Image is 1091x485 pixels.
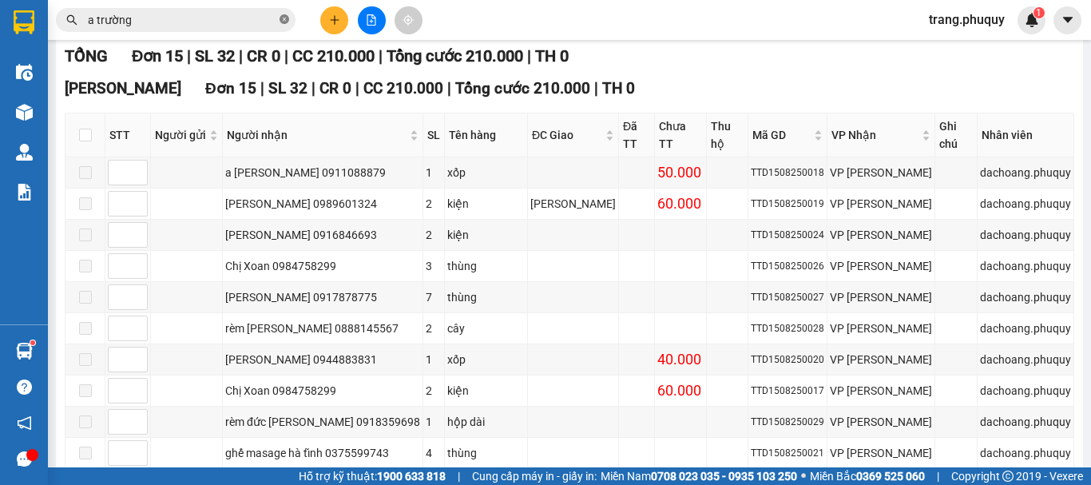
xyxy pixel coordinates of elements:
[284,46,288,66] span: |
[447,320,525,337] div: cây
[657,193,704,215] div: 60.000
[527,46,531,66] span: |
[225,226,420,244] div: [PERSON_NAME] 0916846693
[426,320,442,337] div: 2
[748,313,827,344] td: TTD1508250028
[447,257,525,275] div: thùng
[980,257,1071,275] div: dachoang.phuquy
[292,46,375,66] span: CC 210.000
[329,14,340,26] span: plus
[447,382,525,400] div: kiện
[445,113,528,157] th: Tên hàng
[651,470,797,483] strong: 0708 023 035 - 0935 103 250
[827,189,935,220] td: VP Hà Huy Tập
[657,161,704,184] div: 50.000
[1025,13,1039,27] img: icon-new-feature
[458,467,460,485] span: |
[827,407,935,438] td: VP Hà Huy Tập
[980,195,1071,213] div: dachoang.phuquy
[88,11,276,29] input: Tìm tên, số ĐT hoặc mã đơn
[856,470,925,483] strong: 0369 525 060
[16,343,33,360] img: warehouse-icon
[225,444,420,462] div: ghế masage hà tĩnh 0375599743
[751,384,824,399] div: TTD1508250017
[363,79,443,97] span: CC 210.000
[748,344,827,376] td: TTD1508250020
[748,157,827,189] td: TTD1508250018
[280,13,289,28] span: close-circle
[227,126,407,144] span: Người nhận
[751,259,824,274] div: TTD1508250026
[16,144,33,161] img: warehouse-icon
[801,473,806,479] span: ⚪️
[827,376,935,407] td: VP Hà Huy Tập
[1002,471,1014,482] span: copyright
[377,470,446,483] strong: 1900 633 818
[751,352,824,368] div: TTD1508250020
[268,79,307,97] span: SL 32
[619,113,655,157] th: Đã TT
[225,195,420,213] div: [PERSON_NAME] 0989601324
[830,195,932,213] div: VP [PERSON_NAME]
[65,46,108,66] span: TỔNG
[827,282,935,313] td: VP Hà Huy Tập
[472,467,597,485] span: Cung cấp máy in - giấy in:
[827,157,935,189] td: VP Hà Huy Tập
[447,444,525,462] div: thùng
[16,104,33,121] img: warehouse-icon
[17,380,32,395] span: question-circle
[827,344,935,376] td: VP Hà Huy Tập
[319,79,351,97] span: CR 0
[602,79,635,97] span: TH 0
[16,184,33,201] img: solution-icon
[132,46,183,66] span: Đơn 15
[830,320,932,337] div: VP [PERSON_NAME]
[916,10,1018,30] span: trang.phuquy
[935,113,978,157] th: Ghi chú
[748,220,827,251] td: TTD1508250024
[535,46,569,66] span: TH 0
[827,220,935,251] td: VP Hà Huy Tập
[978,113,1074,157] th: Nhân viên
[751,415,824,430] div: TTD1508250029
[827,251,935,282] td: VP Hà Huy Tập
[239,46,243,66] span: |
[447,351,525,368] div: xốp
[827,313,935,344] td: VP Hà Huy Tập
[426,382,442,400] div: 2
[423,113,445,157] th: SL
[225,164,420,181] div: a [PERSON_NAME] 0911088879
[980,413,1071,431] div: dachoang.phuquy
[426,164,442,181] div: 1
[155,126,206,144] span: Người gửi
[748,251,827,282] td: TTD1508250026
[205,79,256,97] span: Đơn 15
[17,451,32,467] span: message
[426,288,442,306] div: 7
[980,351,1071,368] div: dachoang.phuquy
[657,380,704,402] div: 60.000
[225,351,420,368] div: [PERSON_NAME] 0944883831
[655,113,707,157] th: Chưa TT
[748,407,827,438] td: TTD1508250029
[447,79,451,97] span: |
[594,79,598,97] span: |
[447,195,525,213] div: kiện
[455,79,590,97] span: Tổng cước 210.000
[752,126,811,144] span: Mã GD
[225,382,420,400] div: Chị Xoan 0984758299
[358,6,386,34] button: file-add
[426,195,442,213] div: 2
[447,288,525,306] div: thùng
[657,348,704,371] div: 40.000
[751,197,824,212] div: TTD1508250019
[751,446,824,461] div: TTD1508250021
[830,226,932,244] div: VP [PERSON_NAME]
[66,14,77,26] span: search
[311,79,315,97] span: |
[831,126,918,144] span: VP Nhận
[16,64,33,81] img: warehouse-icon
[748,438,827,469] td: TTD1508250021
[366,14,377,26] span: file-add
[830,444,932,462] div: VP [PERSON_NAME]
